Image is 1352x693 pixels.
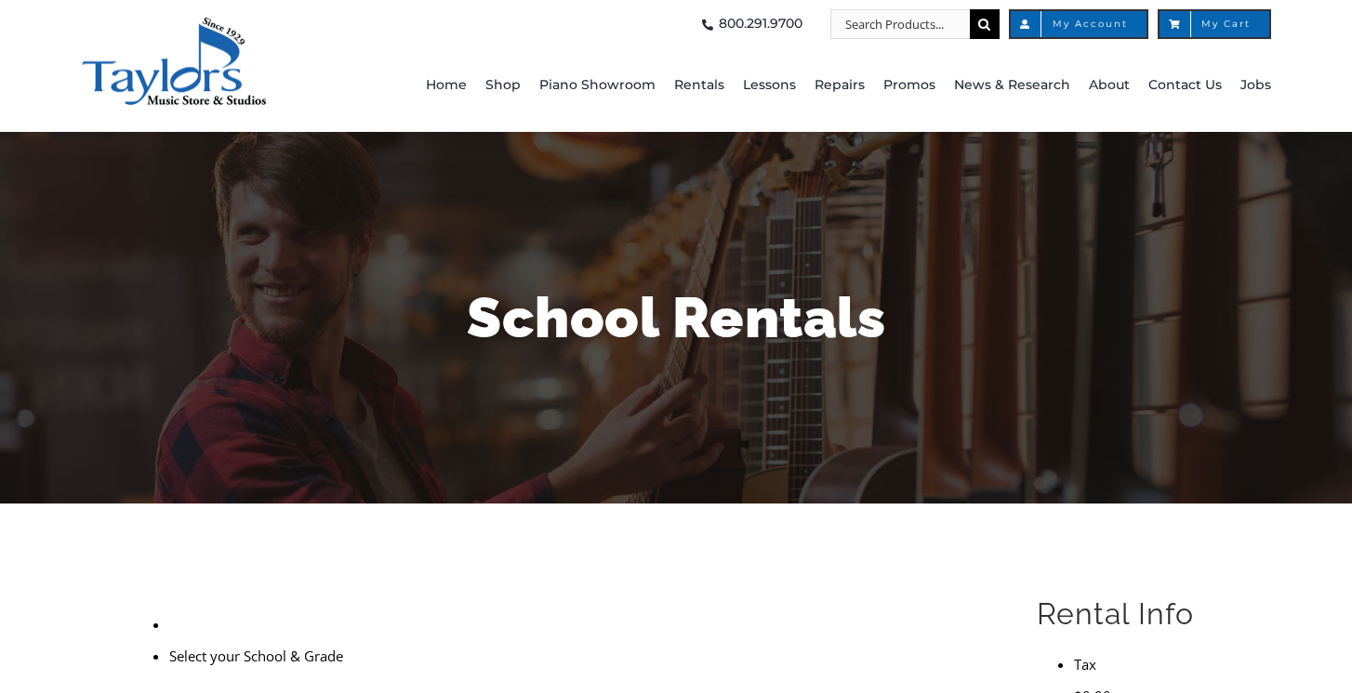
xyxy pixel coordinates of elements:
[132,279,1220,357] h1: School Rentals
[1089,39,1130,132] a: About
[391,9,1271,39] nav: Top Right
[169,640,994,672] li: Select your School & Grade
[391,39,1271,132] nav: Main Menu
[883,39,935,132] a: Promos
[830,9,970,39] input: Search Products...
[1158,9,1271,39] a: My Cart
[1029,20,1128,29] span: My Account
[815,71,865,100] span: Repairs
[883,71,935,100] span: Promos
[674,39,724,132] a: Rentals
[1148,71,1222,100] span: Contact Us
[743,39,796,132] a: Lessons
[1148,39,1222,132] a: Contact Us
[81,14,267,33] a: taylors-music-store-west-chester
[426,71,467,100] span: Home
[696,9,802,39] a: 800.291.9700
[1037,595,1220,634] h2: Rental Info
[954,39,1070,132] a: News & Research
[954,71,1070,100] span: News & Research
[539,71,656,100] span: Piano Showroom
[1074,648,1220,680] li: Tax
[1178,20,1251,29] span: My Cart
[743,71,796,100] span: Lessons
[1240,39,1271,132] a: Jobs
[1089,71,1130,100] span: About
[970,9,1000,39] input: Search
[539,39,656,132] a: Piano Showroom
[1240,71,1271,100] span: Jobs
[719,9,802,39] span: 800.291.9700
[815,39,865,132] a: Repairs
[485,39,521,132] a: Shop
[426,39,467,132] a: Home
[485,71,521,100] span: Shop
[674,71,724,100] span: Rentals
[1009,9,1148,39] a: My Account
